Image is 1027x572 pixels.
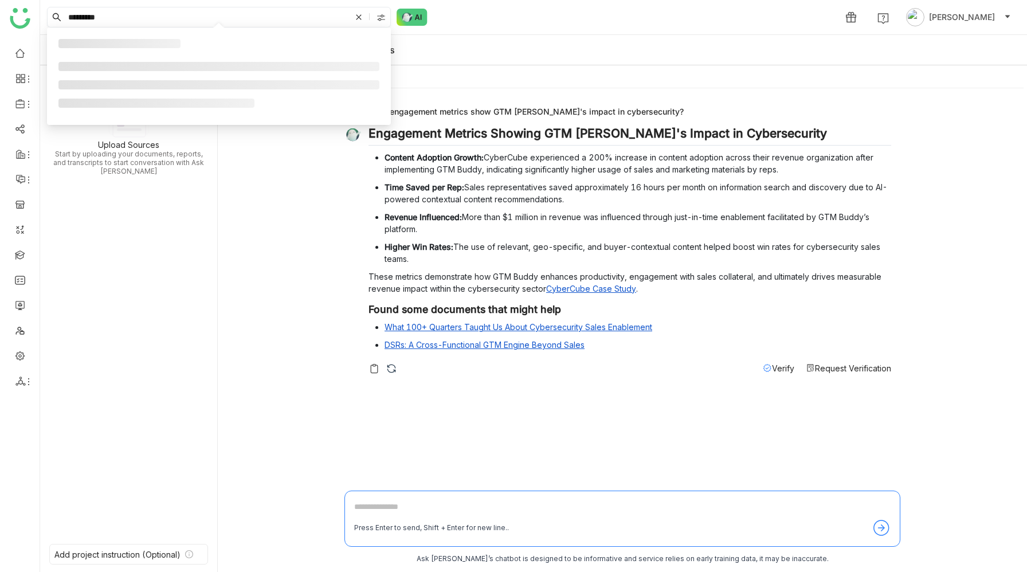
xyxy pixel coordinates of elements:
div: Upload Sources [98,140,159,150]
img: copy-askbuddy.svg [369,363,380,374]
span: Request Verification [815,363,891,373]
p: More than $1 million in revenue was influenced through just-in-time enablement facilitated by GTM... [385,211,891,235]
div: Press Enter to send, Shift + Enter for new line.. [354,523,509,534]
p: The use of relevant, geo-specific, and buyer-contextual content helped boost win rates for cybers... [385,241,891,265]
a: What 100+ Quarters Taught Us About Cybersecurity Sales Enablement [385,322,652,332]
div: Start by uploading your documents, reports, and transcripts to start conversation with Ask [PERSO... [49,150,208,175]
img: logo [10,8,30,29]
img: search-type.svg [377,13,386,22]
a: CyberCube Case Study [546,284,636,293]
img: help.svg [877,13,889,24]
span: Verify [772,363,794,373]
button: [PERSON_NAME] [904,8,1013,26]
strong: Time Saved per Rep: [385,182,464,192]
strong: Content Adoption Growth: [385,152,484,162]
p: Sales representatives saved approximately 16 hours per month on information search and discovery ... [385,181,891,205]
strong: Revenue Influenced: [385,212,462,222]
p: These metrics demonstrate how GTM Buddy enhances productivity, engagement with sales collateral, ... [369,271,891,295]
img: ask-buddy-normal.svg [397,9,428,26]
div: Ask [PERSON_NAME]’s chatbot is designed to be informative and service relies on early training da... [344,554,900,565]
img: avatar [906,8,924,26]
span: [PERSON_NAME] [929,11,995,23]
div: What engagement metrics show GTM [PERSON_NAME]'s impact in cybersecurity? [344,103,891,119]
a: DSRs: A Cross-Functional GTM Engine Beyond Sales [385,340,585,350]
img: regenerate-askbuddy.svg [386,363,397,374]
h3: Found some documents that might help [369,303,891,316]
strong: Higher Win Rates: [385,242,453,252]
div: Add project instruction (Optional) [54,550,181,559]
h2: Engagement Metrics Showing GTM [PERSON_NAME]'s Impact in Cybersecurity [369,126,891,146]
p: CyberCube experienced a 200% increase in content adoption across their revenue organization after... [385,151,891,175]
